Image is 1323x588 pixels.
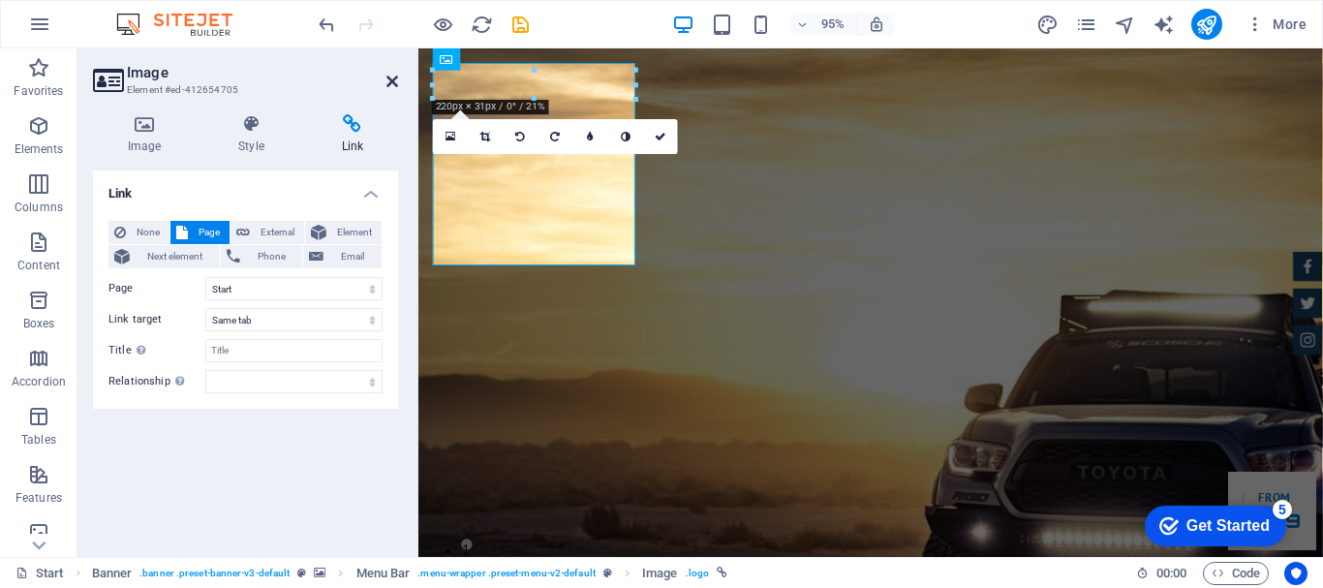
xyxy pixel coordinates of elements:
[1114,13,1137,36] button: navigator
[788,13,857,36] button: 95%
[538,120,573,155] a: Rotate right 90°
[57,21,140,39] div: Get Started
[356,562,411,585] span: Click to select. Double-click to edit
[332,221,376,244] span: Element
[127,81,359,99] h3: Element #ed-412654705
[642,562,677,585] span: Click to select. Double-click to edit
[1238,9,1314,40] button: More
[108,339,205,362] label: Title
[194,221,224,244] span: Page
[1036,14,1059,36] i: Design (Ctrl+Alt+Y)
[1203,562,1269,585] button: Code
[1036,13,1060,36] button: design
[1075,13,1098,36] button: pages
[256,221,298,244] span: External
[108,308,205,331] label: Link target
[1153,14,1175,36] i: AI Writer
[417,562,595,585] span: . menu-wrapper .preset-menu-v2-default
[1284,562,1308,585] button: Usercentrics
[1212,562,1260,585] span: Code
[329,245,376,268] span: Email
[45,516,56,528] button: 1
[15,200,63,215] p: Columns
[1114,14,1136,36] i: Navigator
[170,221,230,244] button: Page
[231,221,304,244] button: External
[15,490,62,506] p: Features
[136,245,214,268] span: Next element
[1153,13,1176,36] button: text_generator
[108,221,169,244] button: None
[1195,14,1217,36] i: Publish
[15,10,157,50] div: Get Started 5 items remaining, 0% complete
[203,114,306,155] h4: Style
[717,568,727,578] i: This element is linked
[1136,562,1187,585] h6: Session time
[686,562,709,585] span: . logo
[643,120,678,155] a: Confirm ( Ctrl ⏎ )
[108,277,205,300] label: Page
[471,14,493,36] i: Reload page
[15,141,64,157] p: Elements
[573,120,608,155] a: Blur
[1156,562,1186,585] span: 00 00
[433,120,468,155] a: Select files from the file manager, stock photos, or upload file(s)
[132,221,164,244] span: None
[503,120,538,155] a: Rotate left 90°
[603,568,612,578] i: This element is a customizable preset
[127,64,398,81] h2: Image
[307,114,398,155] h4: Link
[468,120,503,155] a: Crop mode
[316,14,338,36] i: Undo: Change image (Ctrl+Z)
[297,568,306,578] i: This element is a customizable preset
[14,83,63,99] p: Favorites
[305,221,382,244] button: Element
[508,13,532,36] button: save
[246,245,297,268] span: Phone
[15,562,64,585] a: Click to cancel selection. Double-click to open Pages
[1170,566,1173,580] span: :
[1246,15,1307,34] span: More
[470,13,493,36] button: reload
[303,245,382,268] button: Email
[93,114,203,155] h4: Image
[12,374,66,389] p: Accordion
[1075,14,1097,36] i: Pages (Ctrl+Alt+S)
[431,13,454,36] button: Click here to leave preview mode and continue editing
[205,339,383,362] input: Title
[868,15,885,33] i: On resize automatically adjust zoom level to fit chosen device.
[314,568,325,578] i: This element contains a background
[92,562,133,585] span: Click to select. Double-click to edit
[108,370,205,393] label: Relationship
[108,245,220,268] button: Next element
[21,432,56,448] p: Tables
[509,14,532,36] i: Save (Ctrl+S)
[23,316,55,331] p: Boxes
[111,13,257,36] img: Editor Logo
[92,562,727,585] nav: breadcrumb
[139,562,290,585] span: . banner .preset-banner-v3-default
[315,13,338,36] button: undo
[608,120,643,155] a: Greyscale
[221,245,303,268] button: Phone
[817,13,848,36] h6: 95%
[1191,9,1222,40] button: publish
[93,170,398,205] h4: Link
[17,258,60,273] p: Content
[143,4,163,23] div: 5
